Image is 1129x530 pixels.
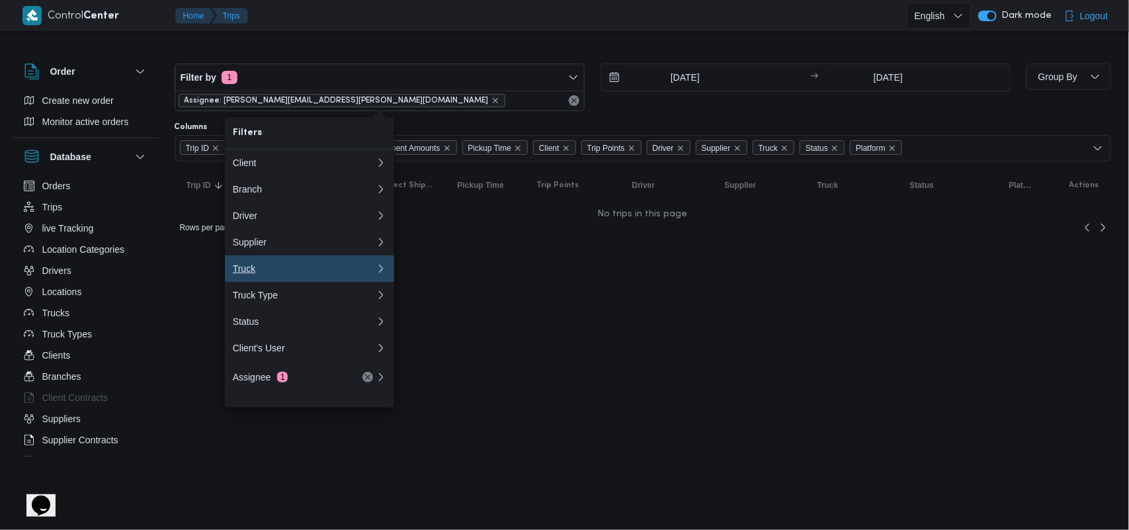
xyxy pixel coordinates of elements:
span: Driver [653,141,674,155]
button: Truck [225,255,394,282]
button: Remove Pickup Time from selection in this group [514,144,522,152]
div: Status [233,316,376,327]
span: Status [806,141,828,155]
span: Collect Shipment Amounts [341,140,457,155]
span: Trip Points [581,140,642,155]
span: Truck [753,140,795,155]
input: Press the down key to open a popover containing a calendar. [823,64,954,91]
span: Pickup Time [468,141,511,155]
span: Trip ID [186,141,210,155]
button: Supplier Contracts [19,429,153,451]
span: live Tracking [42,220,94,236]
button: Filter by1 active filters [175,64,584,91]
span: Collect Shipment Amounts [378,180,434,191]
button: Drivers [19,260,153,281]
button: Remove Supplier from selection in this group [733,144,741,152]
span: Status [800,140,845,155]
span: Platform [850,140,902,155]
button: Rows per page:10 [175,220,265,236]
button: Devices [19,451,153,472]
button: Trip IDSorted in descending order [181,175,234,196]
div: Branch [233,184,376,195]
button: Remove Status from selection in this group [831,144,839,152]
button: Trips [19,197,153,218]
button: Clients [19,345,153,366]
button: Order [24,64,148,79]
span: Pickup Time [458,180,504,191]
span: Filters [233,125,386,141]
b: Center [84,11,120,21]
iframe: chat widget [13,477,56,517]
button: live Tracking [19,218,153,239]
span: Clients [42,347,71,363]
span: Logout [1080,8,1108,24]
div: Client [233,157,376,168]
span: Driver [632,180,655,191]
button: Remove Platform from selection in this group [888,144,896,152]
span: Assignee: ibrahim.mohamed@illa.com.eg [179,94,505,107]
span: Suppliers [42,411,81,427]
div: Truck Type [233,290,376,300]
span: Actions [1069,180,1099,191]
button: Branch [225,176,394,202]
span: Trucks [42,305,69,321]
span: Devices [42,453,75,469]
span: Trips [42,199,63,215]
button: Remove [566,93,582,109]
span: Supplier [725,180,757,191]
span: Pickup Time [462,140,528,155]
div: Driver [233,210,376,221]
img: X8yXhbKr1z7QwAAAABJRU5ErkJggg== [22,6,42,25]
span: Trip Points [587,141,625,155]
button: Client's User [225,335,394,361]
span: Dark mode [997,11,1052,21]
button: Remove Client from selection in this group [562,144,570,152]
button: Remove Truck from selection in this group [780,144,788,152]
span: Drivers [42,263,71,279]
span: Locations [42,284,82,300]
button: Pickup Time [452,175,519,196]
button: Client [225,150,394,176]
button: Client Contracts [19,387,153,408]
button: Status [905,175,991,196]
span: Location Categories [42,242,125,257]
label: Columns [175,122,208,132]
button: Driver [225,202,394,229]
div: Truck [233,263,376,274]
button: Create new order [19,90,153,111]
span: Branches [42,369,81,384]
a: Next page, 2 [1095,220,1111,236]
button: Monitor active orders [19,111,153,132]
button: Remove [360,369,376,385]
span: Driver [647,140,690,155]
span: Group By [1038,71,1077,82]
button: Trucks [19,302,153,324]
span: Rows per page : 10 [180,220,244,236]
div: Assignee [233,372,344,382]
span: Orders [42,178,71,194]
span: 1 [277,372,288,382]
div: Order [13,90,159,138]
span: Supplier [702,141,731,155]
button: Supplier [720,175,799,196]
button: Previous page [1079,220,1095,236]
button: Truck Type [225,282,394,308]
button: Orders [19,175,153,197]
span: Trip Points [537,180,579,191]
span: Trip ID [180,140,226,155]
button: Database [24,149,148,165]
button: Platform [1004,175,1038,196]
button: Branches [19,366,153,387]
button: Trips [212,8,248,24]
span: Supplier Contracts [42,432,118,448]
div: → [811,73,819,82]
button: Logout [1059,3,1114,29]
button: Truck Types [19,324,153,345]
button: Assignee1Remove [225,361,394,393]
span: Trip ID; Sorted in descending order [187,180,211,191]
button: Locations [19,281,153,302]
span: Monitor active orders [42,114,129,130]
span: Client Contracts [42,390,108,406]
span: Supplier [696,140,747,155]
